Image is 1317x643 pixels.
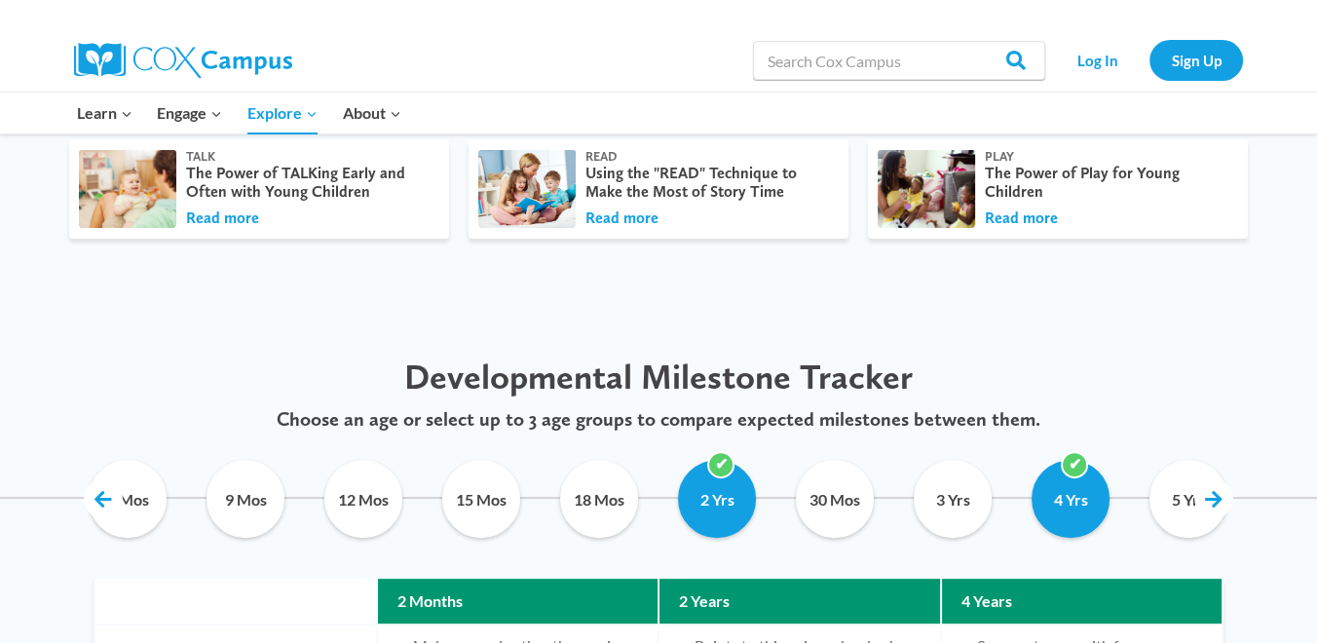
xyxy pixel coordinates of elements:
th: 4 Years [942,579,1223,624]
a: Log In [1055,40,1140,80]
img: Cox Campus [74,43,292,78]
button: Read more [585,208,658,229]
input: Search Cox Campus [753,41,1045,80]
button: Child menu of Learn [64,93,145,133]
div: The Power of TALKing Early and Often with Young Children [186,164,430,201]
img: mom-reading-with-children.jpg [476,148,579,230]
th: 2 Months [378,579,658,624]
a: Talk The Power of TALKing Early and Often with Young Children Read more [69,139,449,239]
p: Choose an age or select up to 3 age groups to compare expected milestones between them. [69,407,1248,431]
img: 0010-Lyra-11-scaled-1.jpg [876,148,978,230]
div: The Power of Play for Young Children [985,164,1228,201]
div: Using the "READ" Technique to Make the Most of Story Time [585,164,829,201]
nav: Secondary Navigation [1055,40,1243,80]
div: Play [985,149,1228,165]
span: Developmental Milestone Tracker [404,356,913,397]
th: 2 Years [659,579,940,624]
div: Talk [186,149,430,165]
button: Read more [186,208,259,229]
button: Read more [985,208,1058,229]
img: iStock_53702022_LARGE.jpg [77,148,179,230]
button: Child menu of About [330,93,414,133]
button: Child menu of Explore [235,93,330,133]
a: Read Using the "READ" Technique to Make the Most of Story Time Read more [469,139,848,239]
button: Child menu of Engage [145,93,236,133]
a: Sign Up [1149,40,1243,80]
div: Read [585,149,829,165]
nav: Primary Navigation [64,93,413,133]
a: Play The Power of Play for Young Children Read more [868,139,1248,239]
